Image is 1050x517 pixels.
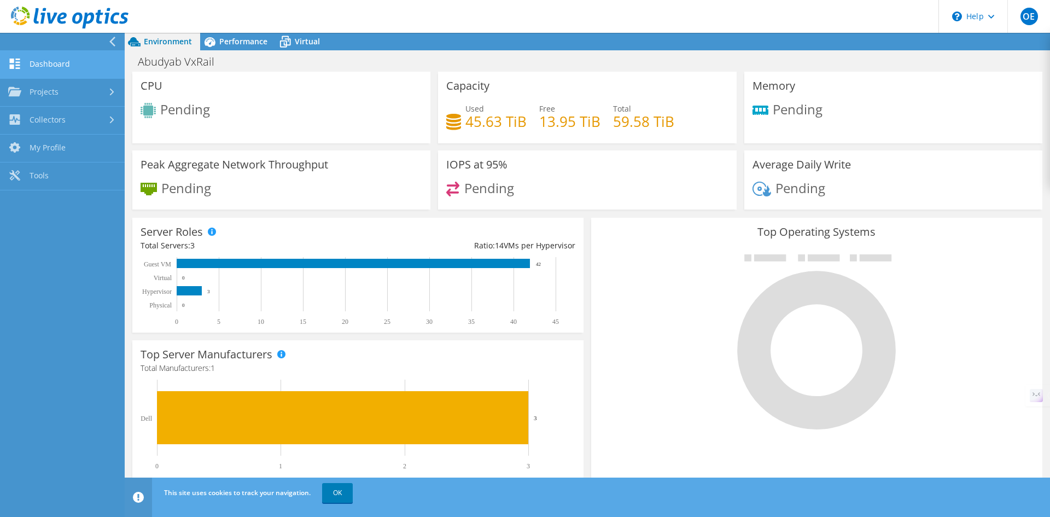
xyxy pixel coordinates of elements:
span: Pending [161,178,211,196]
text: 42 [536,262,541,267]
span: Pending [160,100,210,118]
text: 5 [217,318,220,326]
text: 3 [207,289,210,294]
span: Free [539,103,555,114]
text: 25 [384,318,390,326]
span: OE [1020,8,1038,25]
span: Pending [775,178,825,196]
text: 10 [258,318,264,326]
span: 1 [211,363,215,373]
text: 30 [426,318,433,326]
text: 20 [342,318,348,326]
text: 40 [510,318,517,326]
text: 35 [468,318,475,326]
span: 14 [495,240,504,251]
text: 3 [527,462,530,470]
h3: CPU [141,80,162,92]
h3: Top Operating Systems [599,226,1034,238]
span: This site uses cookies to track your navigation. [164,488,311,497]
text: Virtual [154,274,172,282]
div: Total Servers: [141,240,358,252]
span: Total [613,103,631,114]
text: 3 [534,415,537,421]
h3: Server Roles [141,226,203,238]
text: 15 [300,318,306,326]
h3: Peak Aggregate Network Throughput [141,159,328,171]
span: 3 [190,240,195,251]
span: Virtual [295,36,320,47]
h3: Average Daily Write [752,159,851,171]
h1: Abudyab VxRail [133,56,231,68]
h3: Memory [752,80,795,92]
h3: Capacity [446,80,489,92]
span: Used [465,103,484,114]
h4: 45.63 TiB [465,115,527,127]
h4: 59.58 TiB [613,115,674,127]
svg: \n [952,11,962,21]
h3: IOPS at 95% [446,159,507,171]
h4: Total Manufacturers: [141,362,575,374]
text: 0 [182,303,185,308]
text: Physical [149,301,172,309]
text: 0 [182,275,185,281]
div: Ratio: VMs per Hypervisor [358,240,575,252]
span: Performance [219,36,267,47]
text: Hypervisor [142,288,172,295]
span: Pending [773,100,822,118]
text: Guest VM [144,260,171,268]
span: Pending [464,178,514,196]
text: 45 [552,318,559,326]
span: Environment [144,36,192,47]
text: Dell [141,415,152,422]
text: 1 [279,462,282,470]
h3: Top Server Manufacturers [141,348,272,361]
a: OK [322,483,353,503]
text: 0 [155,462,159,470]
text: 0 [175,318,178,326]
h4: 13.95 TiB [539,115,600,127]
text: 2 [403,462,406,470]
